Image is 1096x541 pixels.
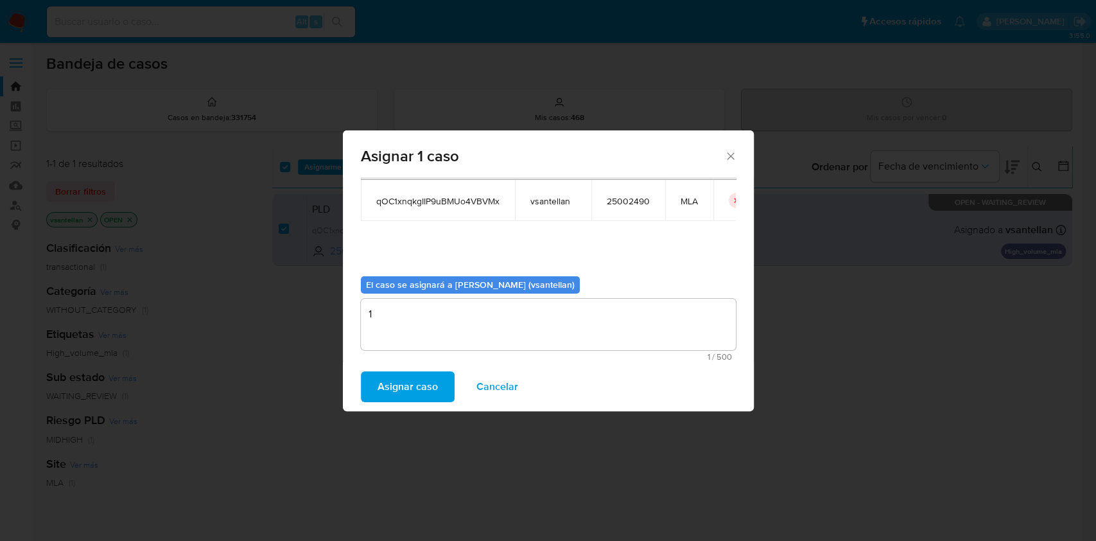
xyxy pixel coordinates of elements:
span: 25002490 [607,195,650,207]
b: El caso se asignará a [PERSON_NAME] (vsantellan) [366,278,575,291]
span: Cancelar [476,373,518,401]
button: Cerrar ventana [724,150,736,161]
span: Máximo 500 caracteres [365,353,732,361]
textarea: 1 [361,299,736,350]
span: Asignar caso [378,373,438,401]
span: MLA [681,195,698,207]
span: vsantellan [530,195,576,207]
button: icon-button [729,193,744,208]
span: qOC1xnqkgIIP9uBMUo4VBVMx [376,195,500,207]
span: Asignar 1 caso [361,148,725,164]
button: Cancelar [460,371,535,402]
button: Asignar caso [361,371,455,402]
div: assign-modal [343,130,754,411]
